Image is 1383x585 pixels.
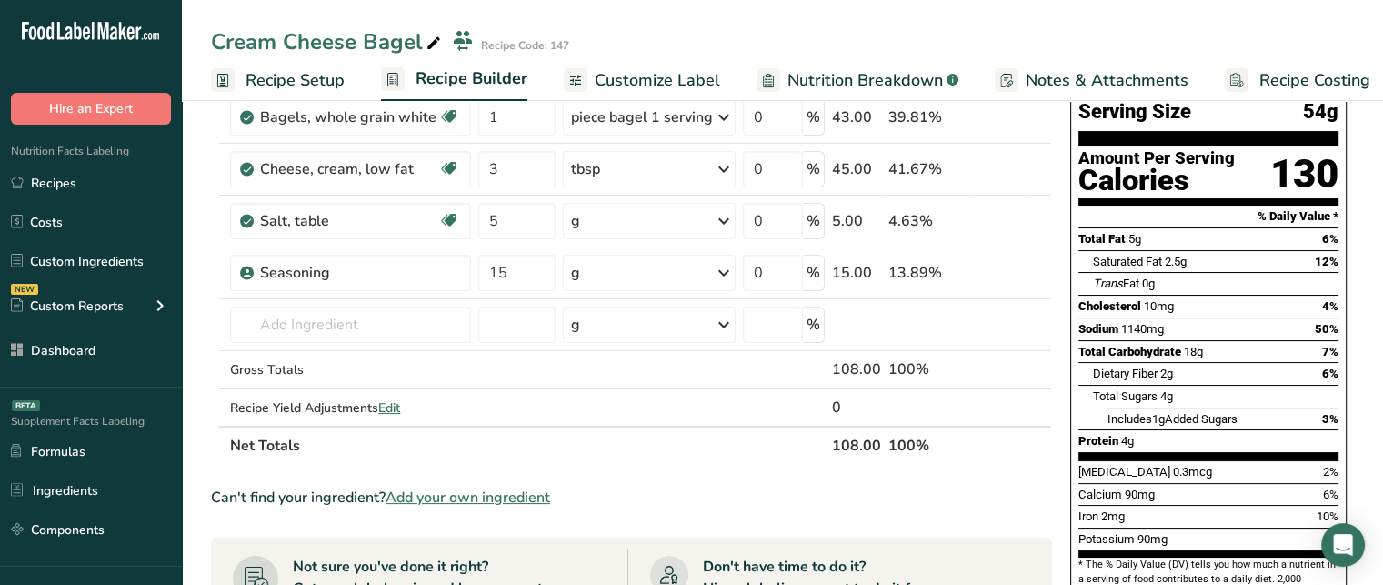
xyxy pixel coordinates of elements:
[1078,101,1191,124] span: Serving Size
[1101,509,1125,523] span: 2mg
[1078,83,1338,101] div: 2 Servings Per Container
[1322,232,1338,246] span: 6%
[1026,68,1188,93] span: Notes & Attachments
[1078,322,1118,336] span: Sodium
[1121,322,1164,336] span: 1140mg
[230,360,471,379] div: Gross Totals
[571,210,580,232] div: g
[11,93,171,125] button: Hire an Expert
[888,158,966,180] div: 41.67%
[1323,465,1338,479] span: 2%
[378,399,400,417] span: Edit
[1303,101,1338,124] span: 54g
[416,66,527,91] span: Recipe Builder
[828,426,885,464] th: 108.00
[1173,465,1212,479] span: 0.3mcg
[1078,150,1235,167] div: Amount Per Serving
[1144,299,1174,313] span: 10mg
[1137,532,1168,546] span: 90mg
[260,106,438,128] div: Bagels, whole grain white
[1078,345,1181,358] span: Total Carbohydrate
[260,158,438,180] div: Cheese, cream, low fat
[1128,232,1141,246] span: 5g
[564,60,720,101] a: Customize Label
[1142,277,1155,290] span: 0g
[1078,232,1126,246] span: Total Fat
[1322,299,1338,313] span: 4%
[995,60,1188,101] a: Notes & Attachments
[832,106,881,128] div: 43.00
[571,262,580,284] div: g
[260,262,460,284] div: Seasoning
[226,426,828,464] th: Net Totals
[888,358,966,380] div: 100%
[888,106,966,128] div: 39.81%
[1270,150,1338,198] div: 130
[1078,465,1170,479] span: [MEDICAL_DATA]
[1322,412,1338,426] span: 3%
[1165,255,1187,268] span: 2.5g
[571,314,580,336] div: g
[1093,255,1162,268] span: Saturated Fat
[381,58,527,102] a: Recipe Builder
[1078,532,1135,546] span: Potassium
[1093,367,1158,380] span: Dietary Fiber
[1321,523,1365,567] div: Open Intercom Messenger
[1078,488,1122,501] span: Calcium
[211,25,445,58] div: Cream Cheese Bagel
[1093,277,1123,290] i: Trans
[1259,68,1370,93] span: Recipe Costing
[1078,206,1338,227] section: % Daily Value *
[885,426,969,464] th: 100%
[1078,434,1118,448] span: Protein
[571,158,600,180] div: tbsp
[230,398,471,418] div: Recipe Yield Adjustments
[595,68,720,93] span: Customize Label
[1078,167,1235,194] div: Calories
[246,68,345,93] span: Recipe Setup
[1078,509,1098,523] span: Iron
[832,397,881,419] div: 0
[1317,509,1338,523] span: 10%
[1093,389,1158,403] span: Total Sugars
[1093,277,1139,290] span: Fat
[230,307,471,343] input: Add Ingredient
[11,284,38,295] div: NEW
[832,158,881,180] div: 45.00
[386,487,550,509] span: Add your own ingredient
[1315,255,1338,268] span: 12%
[1322,367,1338,380] span: 6%
[260,210,438,232] div: Salt, table
[1160,389,1173,403] span: 4g
[832,358,881,380] div: 108.00
[888,210,966,232] div: 4.63%
[1152,412,1165,426] span: 1g
[1125,488,1155,501] span: 90mg
[1184,345,1203,358] span: 18g
[787,68,943,93] span: Nutrition Breakdown
[888,262,966,284] div: 13.89%
[1225,60,1370,101] a: Recipe Costing
[1121,434,1134,448] span: 4g
[1323,488,1338,501] span: 6%
[1315,322,1338,336] span: 50%
[1160,367,1173,380] span: 2g
[832,210,881,232] div: 5.00
[11,297,124,316] div: Custom Reports
[481,37,569,54] div: Recipe Code: 147
[211,487,1052,509] div: Can't find your ingredient?
[1107,412,1238,426] span: Includes Added Sugars
[571,106,713,128] div: piece bagel 1 serving
[1078,299,1141,313] span: Cholesterol
[1322,345,1338,358] span: 7%
[12,400,40,411] div: BETA
[757,60,958,101] a: Nutrition Breakdown
[832,262,881,284] div: 15.00
[211,60,345,101] a: Recipe Setup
